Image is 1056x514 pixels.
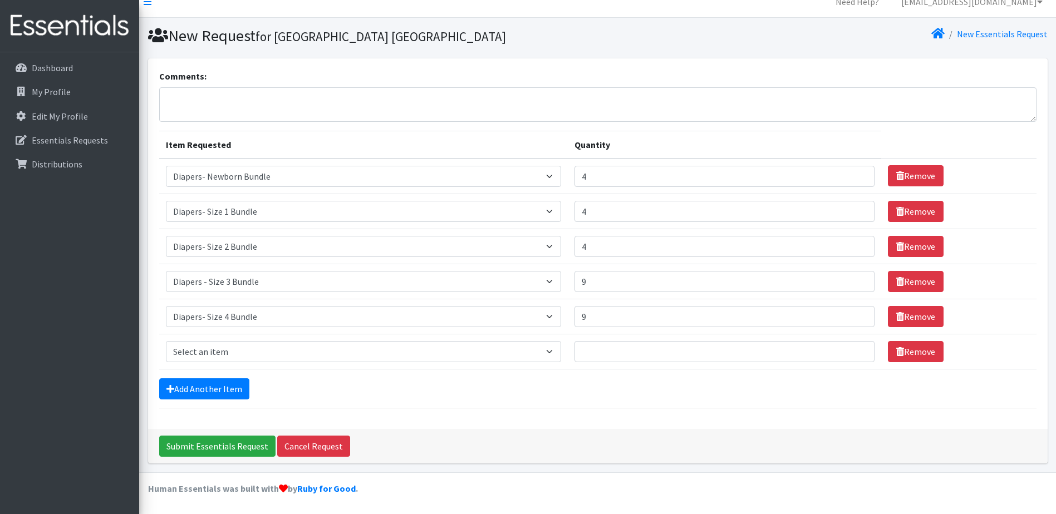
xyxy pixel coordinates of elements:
a: Remove [888,271,944,292]
p: My Profile [32,86,71,97]
a: Remove [888,201,944,222]
small: for [GEOGRAPHIC_DATA] [GEOGRAPHIC_DATA] [256,28,506,45]
a: Distributions [4,153,135,175]
input: Submit Essentials Request [159,436,276,457]
a: Remove [888,236,944,257]
p: Essentials Requests [32,135,108,146]
p: Edit My Profile [32,111,88,122]
label: Comments: [159,70,207,83]
strong: Human Essentials was built with by . [148,483,358,494]
p: Distributions [32,159,82,170]
a: Remove [888,341,944,362]
a: Remove [888,306,944,327]
a: Ruby for Good [297,483,356,494]
p: Dashboard [32,62,73,73]
a: Essentials Requests [4,129,135,151]
a: My Profile [4,81,135,103]
a: Edit My Profile [4,105,135,127]
a: Add Another Item [159,378,249,399]
a: Cancel Request [277,436,350,457]
a: Remove [888,165,944,186]
img: HumanEssentials [4,7,135,45]
a: Dashboard [4,57,135,79]
th: Quantity [568,131,881,159]
a: New Essentials Request [957,28,1048,39]
th: Item Requested [159,131,568,159]
h1: New Request [148,26,594,46]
